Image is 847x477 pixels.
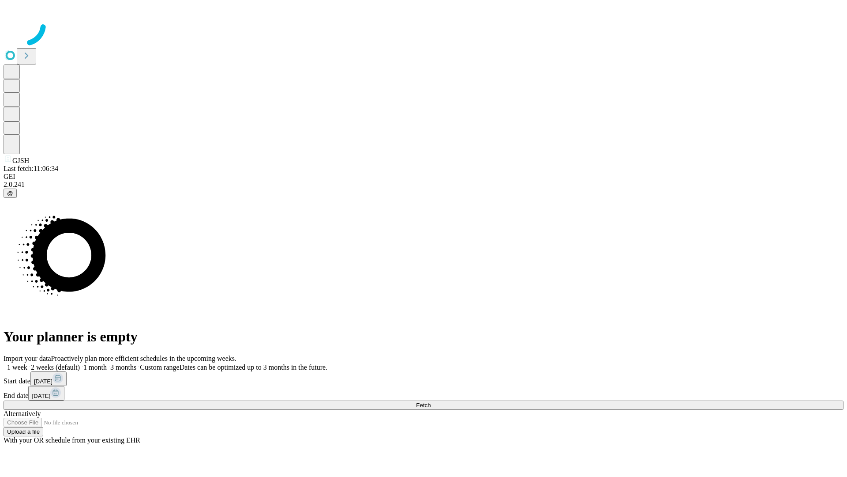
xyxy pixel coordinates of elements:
[110,363,136,371] span: 3 months
[416,402,431,409] span: Fetch
[4,173,843,181] div: GEI
[4,436,140,444] span: With your OR schedule from your existing EHR
[4,401,843,410] button: Fetch
[180,363,327,371] span: Dates can be optimized up to 3 months in the future.
[83,363,107,371] span: 1 month
[7,363,27,371] span: 1 week
[51,355,236,362] span: Proactively plan more efficient schedules in the upcoming weeks.
[4,329,843,345] h1: Your planner is empty
[31,363,80,371] span: 2 weeks (default)
[28,386,64,401] button: [DATE]
[4,410,41,417] span: Alternatively
[34,378,52,385] span: [DATE]
[12,157,29,164] span: GJSH
[30,371,67,386] button: [DATE]
[4,371,843,386] div: Start date
[7,190,13,197] span: @
[4,386,843,401] div: End date
[4,181,843,189] div: 2.0.241
[4,189,17,198] button: @
[4,355,51,362] span: Import your data
[4,427,43,436] button: Upload a file
[32,393,50,399] span: [DATE]
[140,363,179,371] span: Custom range
[4,165,58,172] span: Last fetch: 11:06:34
